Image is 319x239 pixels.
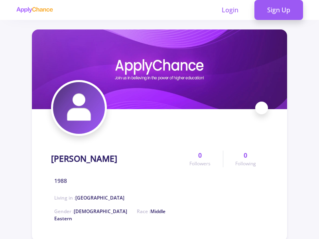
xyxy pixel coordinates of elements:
span: 0 [244,151,247,160]
img: Niloofar Taghianavatar [53,82,105,134]
span: Following [235,160,256,167]
a: 0Following [223,151,268,167]
img: Niloofar Taghiancover image [32,29,287,109]
span: [DEMOGRAPHIC_DATA] [74,208,127,215]
span: Gender : [54,208,127,215]
span: Middle Eastern [54,208,165,222]
span: [GEOGRAPHIC_DATA] [75,194,124,201]
a: 0Followers [177,151,223,167]
img: applychance logo text only [16,7,53,13]
h1: [PERSON_NAME] [51,154,117,164]
span: 0 [198,151,202,160]
span: Living in : [54,194,124,201]
span: 1988 [54,176,67,185]
span: Followers [189,160,211,167]
span: Race : [54,208,165,222]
